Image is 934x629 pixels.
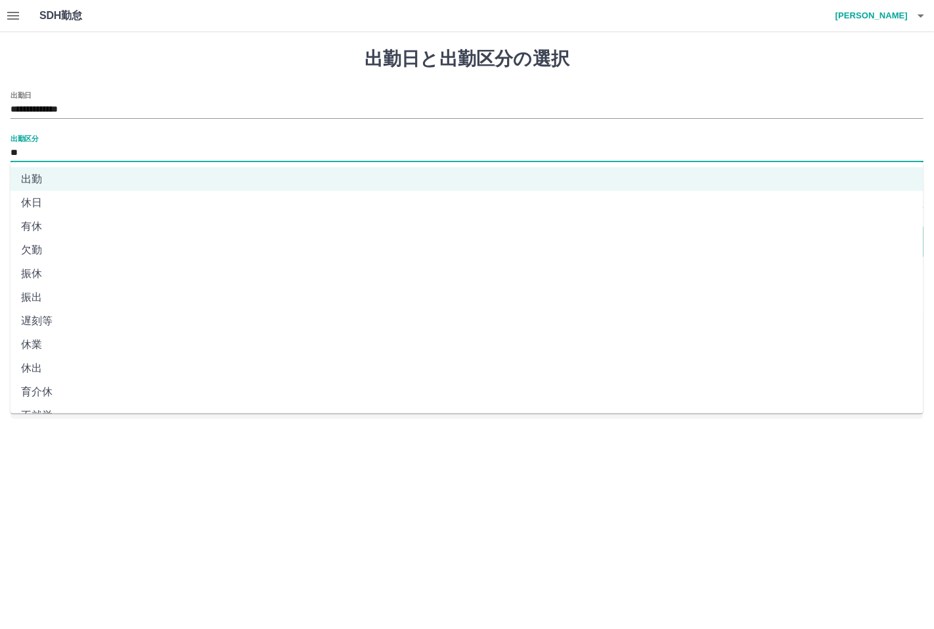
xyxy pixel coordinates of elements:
li: 振出 [11,286,923,309]
label: 出勤区分 [11,133,38,143]
li: 出勤 [11,167,923,191]
li: 育介休 [11,380,923,404]
li: 有休 [11,215,923,238]
li: 休日 [11,191,923,215]
li: 欠勤 [11,238,923,262]
li: 休出 [11,357,923,380]
h1: 出勤日と出勤区分の選択 [11,48,923,70]
li: 休業 [11,333,923,357]
li: 振休 [11,262,923,286]
li: 遅刻等 [11,309,923,333]
label: 出勤日 [11,90,32,100]
li: 不就労 [11,404,923,427]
